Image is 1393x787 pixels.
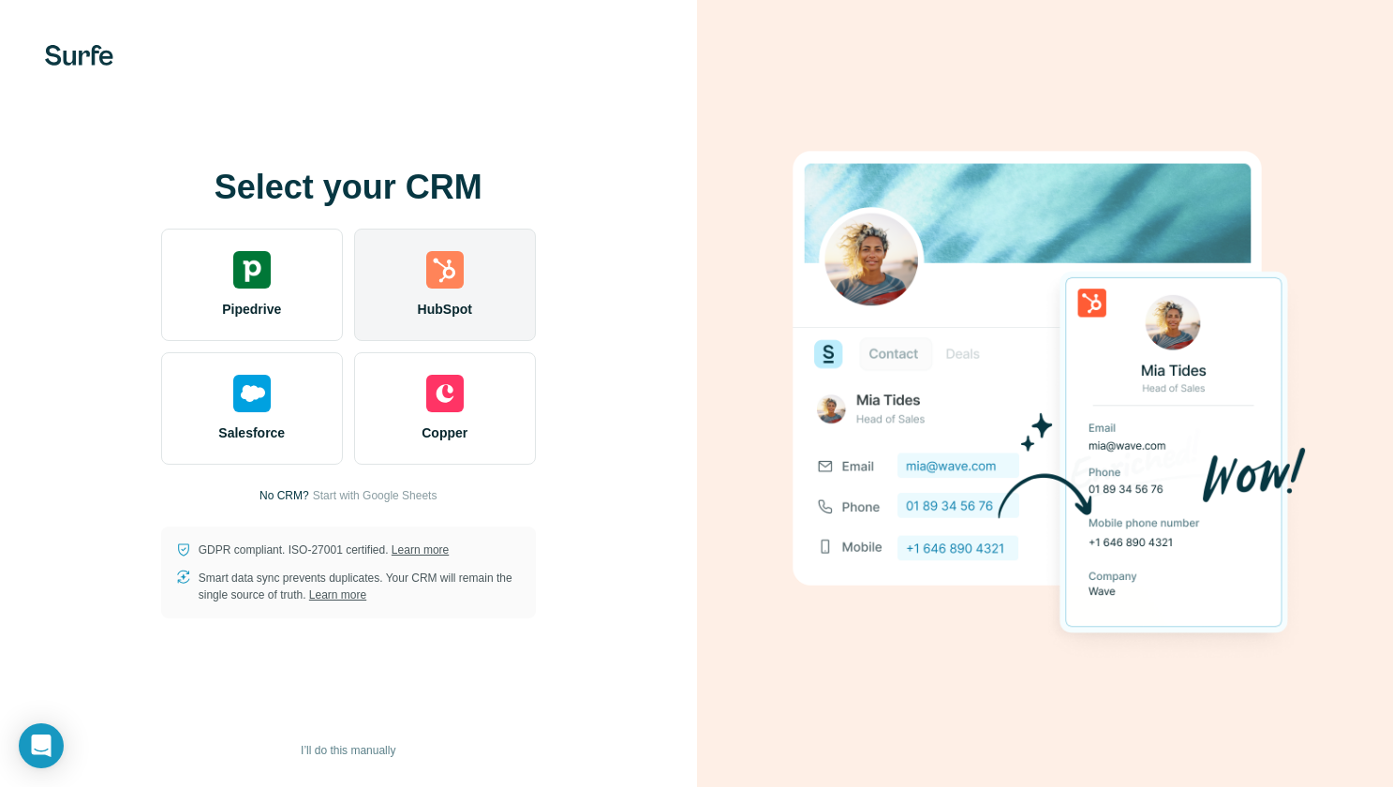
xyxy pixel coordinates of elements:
[782,122,1307,665] img: HUBSPOT image
[426,375,464,412] img: copper's logo
[259,487,309,504] p: No CRM?
[199,542,449,558] p: GDPR compliant. ISO-27001 certified.
[45,45,113,66] img: Surfe's logo
[218,423,285,442] span: Salesforce
[222,300,281,319] span: Pipedrive
[426,251,464,289] img: hubspot's logo
[422,423,467,442] span: Copper
[313,487,437,504] button: Start with Google Sheets
[161,169,536,206] h1: Select your CRM
[233,375,271,412] img: salesforce's logo
[288,736,408,765] button: I’ll do this manually
[392,543,449,557] a: Learn more
[309,588,366,601] a: Learn more
[19,723,64,768] div: Open Intercom Messenger
[233,251,271,289] img: pipedrive's logo
[199,570,521,603] p: Smart data sync prevents duplicates. Your CRM will remain the single source of truth.
[418,300,472,319] span: HubSpot
[301,742,395,759] span: I’ll do this manually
